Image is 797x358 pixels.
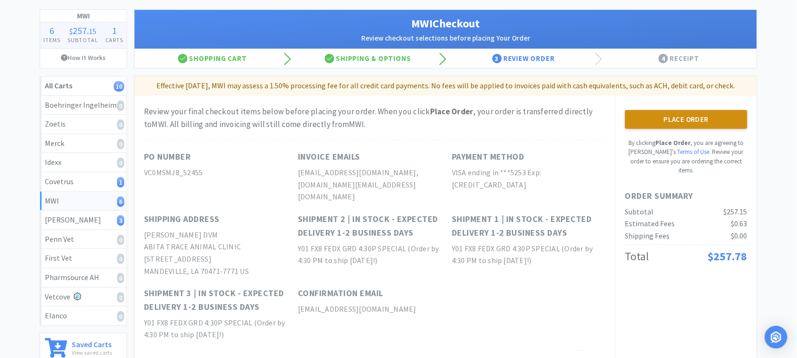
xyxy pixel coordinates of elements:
div: First Vet [45,252,122,264]
div: Shipping & Options [290,49,446,68]
h2: VC0MSMJ8_52455 [144,167,298,179]
span: 4 [659,54,668,63]
a: Vetcove0 [40,288,127,307]
div: Penn Vet [45,233,122,246]
h1: Payment Method [452,150,525,164]
p: By clicking , you are agreeing to [PERSON_NAME]'s . Review your order to ensure you are ordering ... [625,138,747,175]
span: 15 [89,26,96,36]
a: Merck0 [40,134,127,153]
i: 0 [117,101,124,111]
div: Idexx [45,156,122,169]
span: 257 [73,25,87,36]
i: 0 [117,311,124,322]
div: Shipping Fees [625,230,670,242]
i: 0 [117,235,124,245]
h2: MANDEVILLE, LA 70471-7771 US [144,265,298,278]
button: Place Order [625,110,747,129]
h2: VISA ending in ***5253 Exp: [CREDIT_CARD_DATA] [452,167,606,191]
span: 3 [492,54,502,63]
a: Zoetis0 [40,115,127,134]
strong: Place Order [430,106,474,117]
i: 1 [117,177,124,188]
i: 0 [117,158,124,168]
a: MWI6 [40,192,127,211]
div: Review your final checkout items below before placing your order. When you click , your order is ... [144,105,606,131]
h2: [EMAIL_ADDRESS][DOMAIN_NAME] [298,303,452,315]
div: Open Intercom Messenger [765,326,788,349]
span: $257.15 [724,207,747,216]
h2: Y01 FX8 FEDX GRD 4:30P SPECIAL (Order by 4:30 PM to ship [DATE]!) [298,243,452,267]
h1: MWI [40,10,127,22]
div: Review Order [446,49,602,68]
h1: Invoice Emails [298,150,360,164]
div: Merck [45,137,122,150]
i: 0 [117,292,124,303]
a: Elanco0 [40,307,127,325]
strong: Place Order [656,139,691,147]
span: $257.78 [708,249,747,264]
div: . [64,26,102,35]
span: $ [69,26,73,36]
span: $0.63 [731,219,747,228]
h2: [PERSON_NAME] DVM [144,229,298,241]
i: 0 [117,139,124,149]
i: 10 [114,81,124,92]
div: Receipt [602,49,757,68]
strong: All Carts [45,81,72,90]
span: $0.00 [731,231,747,240]
i: 6 [117,196,124,207]
span: 1 [112,25,117,36]
span: 6 [50,25,54,36]
i: 3 [117,215,124,226]
div: Elanco [45,310,122,322]
a: Idexx0 [40,153,127,172]
h2: [STREET_ADDRESS] [144,253,298,265]
h4: Carts [102,35,127,44]
div: Boehringer Ingelheim [45,99,122,111]
p: View saved carts [72,348,112,357]
a: Penn Vet0 [40,230,127,249]
div: Vetcove [45,291,122,303]
div: Covetrus [45,176,122,188]
h6: Saved Carts [72,338,112,348]
div: Zoetis [45,118,122,130]
a: [PERSON_NAME]3 [40,211,127,230]
h1: Shipment 1 | In stock - expected delivery 1-2 business days [452,213,606,240]
a: Terms of Use [678,148,710,156]
div: Pharmsource AH [45,272,122,284]
a: Covetrus1 [40,172,127,192]
a: Boehringer Ingelheim0 [40,96,127,115]
i: 0 [117,119,124,130]
a: All Carts10 [40,77,127,96]
a: How It Works [40,49,127,67]
h1: Confirmation Email [298,287,383,300]
h1: Order Summary [625,189,747,203]
div: [PERSON_NAME] [45,214,122,226]
i: 0 [117,273,124,283]
a: Pharmsource AH0 [40,268,127,288]
h2: Y01 FX8 FEDX GRD 4:30P SPECIAL (Order by 4:30 PM to ship [DATE]!) [452,243,606,267]
div: Estimated Fees [625,218,675,230]
div: Total [625,247,649,265]
h1: Shipment 2 | In stock - expected delivery 1-2 business days [298,213,452,240]
h1: Shipping Address [144,213,220,226]
h1: PO Number [144,150,191,164]
p: Effective [DATE], MWI may assess a 1.50% processing fee for all credit card payments. No fees wil... [138,80,753,92]
h2: Y01 FX8 FEDX GRD 4:30P SPECIAL (Order by 4:30 PM to ship [DATE]!) [144,317,298,341]
h2: Review checkout selections before placing Your Order [144,33,747,44]
h1: Shipment 3 | In stock - expected delivery 1-2 business days [144,287,298,314]
h2: [EMAIL_ADDRESS][DOMAIN_NAME], [DOMAIN_NAME][EMAIL_ADDRESS][DOMAIN_NAME] [298,167,452,203]
h2: ABITA TRACE ANIMAL CLINIC [144,241,298,253]
a: First Vet0 [40,249,127,268]
div: MWI [45,195,122,207]
div: Shopping Cart [135,49,290,68]
h4: Subtotal [64,35,102,44]
i: 0 [117,254,124,264]
h4: Items [40,35,64,44]
div: Subtotal [625,206,654,218]
h1: MWI Checkout [144,15,747,33]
